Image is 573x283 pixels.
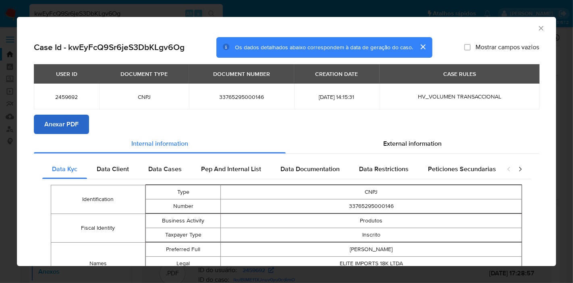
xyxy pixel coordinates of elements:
[208,67,275,81] div: DOCUMENT NUMBER
[44,115,79,133] span: Anexar PDF
[97,164,129,174] span: Data Client
[221,214,522,228] td: Produtos
[145,214,221,228] td: Business Activity
[34,42,185,52] h2: Case Id - kwEyFcQ9Sr6jeS3DbKLgv6Og
[44,93,89,101] span: 2459692
[145,228,221,242] td: Taxpayer Type
[438,67,481,81] div: CASE RULES
[145,185,221,199] td: Type
[464,44,471,50] input: Mostrar campos vazios
[304,93,370,101] span: [DATE] 14:15:31
[221,228,522,242] td: Inscrito
[413,37,432,57] button: cerrar
[359,164,409,174] span: Data Restrictions
[148,164,182,174] span: Data Cases
[17,17,556,266] div: closure-recommendation-modal
[280,164,340,174] span: Data Documentation
[52,164,77,174] span: Data Kyc
[221,242,522,256] td: [PERSON_NAME]
[34,115,89,134] button: Anexar PDF
[199,93,284,101] span: 33765295000146
[51,214,145,242] td: Fiscal Identity
[131,139,188,148] span: Internal information
[235,43,413,51] span: Os dados detalhados abaixo correspondem à data de geração do caso.
[221,199,522,213] td: 33765295000146
[51,185,145,214] td: Identification
[34,134,539,153] div: Detailed info
[221,256,522,270] td: ELITE IMPORTS 18K LTDA
[42,159,498,179] div: Detailed internal info
[201,164,261,174] span: Pep And Internal List
[145,199,221,213] td: Number
[311,67,363,81] div: CREATION DATE
[116,67,172,81] div: DOCUMENT TYPE
[51,67,82,81] div: USER ID
[537,24,544,31] button: Fechar a janela
[475,43,539,51] span: Mostrar campos vazios
[109,93,179,101] span: CNPJ
[418,92,501,101] span: HV_VOLUMEN TRANSACCIONAL
[145,242,221,256] td: Preferred Full
[221,185,522,199] td: CNPJ
[428,164,496,174] span: Peticiones Secundarias
[383,139,442,148] span: External information
[145,256,221,270] td: Legal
